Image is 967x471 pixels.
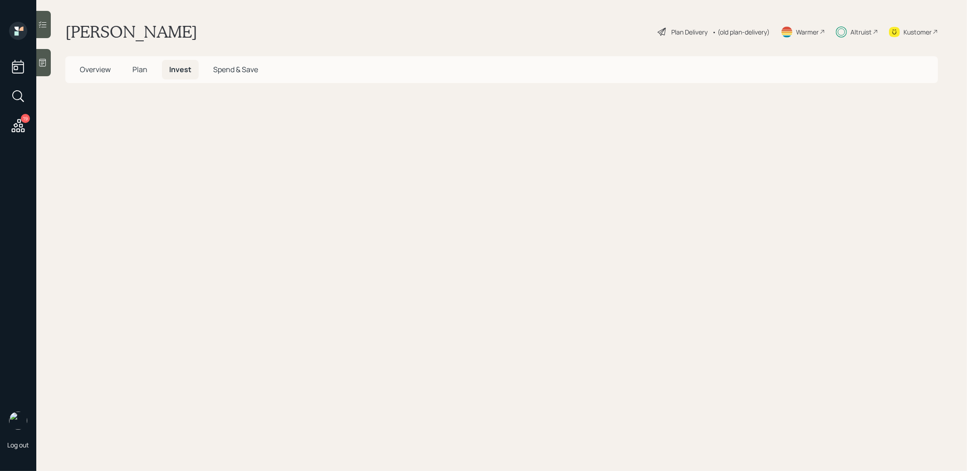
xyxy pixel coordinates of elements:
span: Spend & Save [213,64,258,74]
span: Plan [132,64,147,74]
div: Altruist [850,27,872,37]
div: 19 [21,114,30,123]
span: Overview [80,64,111,74]
div: Warmer [796,27,819,37]
div: Kustomer [904,27,932,37]
div: Plan Delivery [671,27,708,37]
span: Invest [169,64,191,74]
div: • (old plan-delivery) [712,27,770,37]
img: treva-nostdahl-headshot.png [9,412,27,430]
h1: [PERSON_NAME] [65,22,197,42]
div: Log out [7,441,29,449]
